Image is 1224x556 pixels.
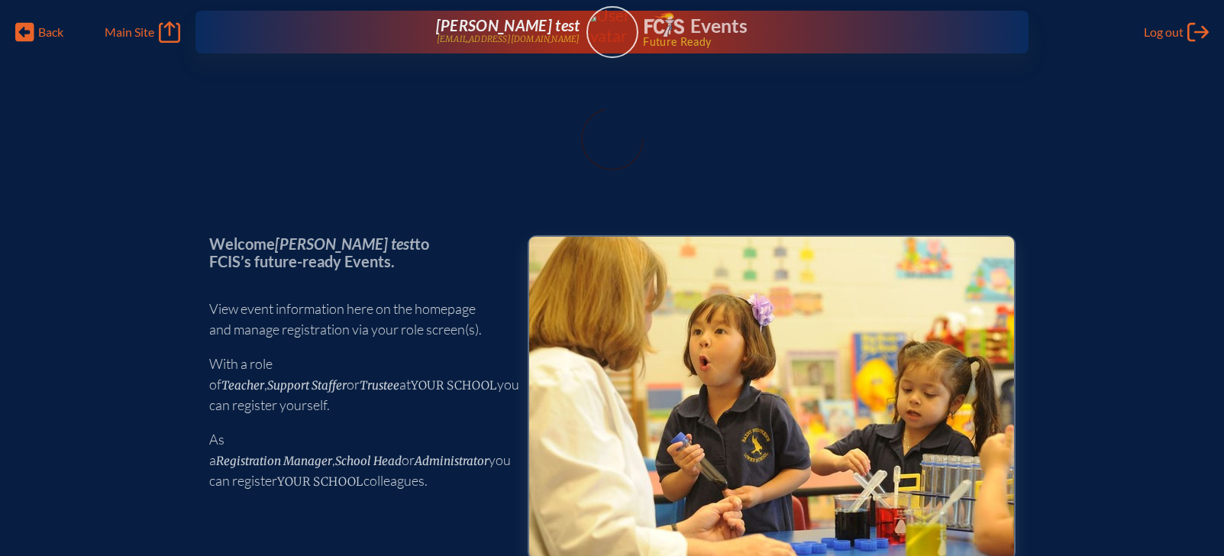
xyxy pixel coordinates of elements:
[105,21,179,43] a: Main Site
[436,16,580,34] span: [PERSON_NAME] test
[643,37,980,47] span: Future Ready
[437,34,580,44] p: [EMAIL_ADDRESS][DOMAIN_NAME]
[415,454,489,468] span: Administrator
[244,17,580,47] a: [PERSON_NAME] test[EMAIL_ADDRESS][DOMAIN_NAME]
[216,454,332,468] span: Registration Manager
[209,354,503,415] p: With a role of , or at you can register yourself.
[209,299,503,340] p: View event information here on the homepage and manage registration via your role screen(s).
[1144,24,1184,40] span: Log out
[38,24,63,40] span: Back
[221,378,264,393] span: Teacher
[267,378,347,393] span: Support Staffer
[277,474,363,489] span: your school
[586,6,638,58] a: User Avatar
[275,234,415,253] span: [PERSON_NAME] test
[105,24,154,40] span: Main Site
[335,454,402,468] span: School Head
[580,5,644,46] img: User Avatar
[360,378,399,393] span: Trustee
[209,235,503,270] p: Welcome to FCIS’s future-ready Events.
[411,378,497,393] span: your school
[209,429,503,491] p: As a , or you can register colleagues.
[644,12,980,47] div: FCIS Events — Future ready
